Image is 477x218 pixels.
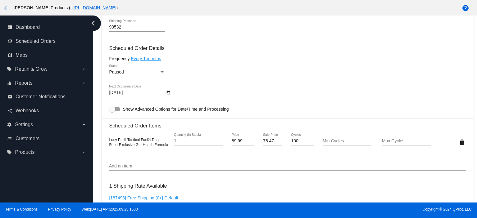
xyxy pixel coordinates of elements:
[16,108,39,113] span: Webhooks
[462,4,469,12] mat-icon: help
[7,136,12,141] i: people_outline
[15,122,33,127] span: Settings
[7,108,12,113] i: share
[7,150,12,155] i: local_offer
[109,179,167,193] h3: 1 Shipping Rate Available
[7,67,12,72] i: local_offer
[7,25,12,30] i: dashboard
[7,22,86,32] a: dashboard Dashboard
[16,136,39,141] span: Customers
[5,207,38,211] a: Terms & Conditions
[15,149,34,155] span: Products
[109,164,466,169] input: Add an item
[88,18,98,28] i: chevron_left
[16,52,28,58] span: Maps
[7,50,86,60] a: map Maps
[7,134,86,144] a: people_outline Customers
[382,139,431,144] input: Max Cycles
[70,5,116,10] a: [URL][DOMAIN_NAME]
[16,94,66,100] span: Customer Notifications
[82,207,138,211] a: Web:[DATE] API:2025.09.25.1533
[7,122,12,127] i: settings
[109,25,165,30] input: Shipping Postcode
[16,24,40,30] span: Dashboard
[109,69,124,74] span: Paused
[244,207,472,211] span: Copyright © 2024 QPilot, LLC
[7,53,12,58] i: map
[15,66,47,72] span: Retain & Grow
[109,56,466,61] div: Frequency:
[15,80,32,86] span: Reports
[81,81,86,86] i: arrow_drop_down
[109,195,178,200] a: [187498] Free Shipping (0) | Default
[165,89,171,96] button: Open calendar
[16,38,56,44] span: Scheduled Orders
[109,90,165,95] input: Next Occurrence Date
[2,4,10,12] mat-icon: arrow_back
[291,139,314,144] input: Cycles
[232,139,254,144] input: Price
[81,122,86,127] i: arrow_drop_down
[7,81,12,86] i: equalizer
[7,92,86,102] a: email Customer Notifications
[81,150,86,155] i: arrow_drop_down
[123,106,229,112] span: Show Advanced Options for Date/Time and Processing
[7,94,12,99] i: email
[109,138,168,147] span: Lucy Pet® Tactical Fuel® Dog Food-Exclusive Gut Health Formula
[263,139,282,144] input: Sale Price
[14,5,118,10] span: [PERSON_NAME] Products ( )
[323,139,371,144] input: Min Cycles
[131,56,161,61] a: Every 1 months
[7,36,86,46] a: update Scheduled Orders
[174,139,223,144] input: Quantity (In Stock)
[458,139,466,146] mat-icon: delete
[81,67,86,72] i: arrow_drop_down
[48,207,71,211] a: Privacy Policy
[7,106,86,116] a: share Webhooks
[7,39,12,44] i: update
[109,118,466,129] h3: Scheduled Order Items
[109,70,165,75] mat-select: Status
[109,45,466,51] h3: Scheduled Order Details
